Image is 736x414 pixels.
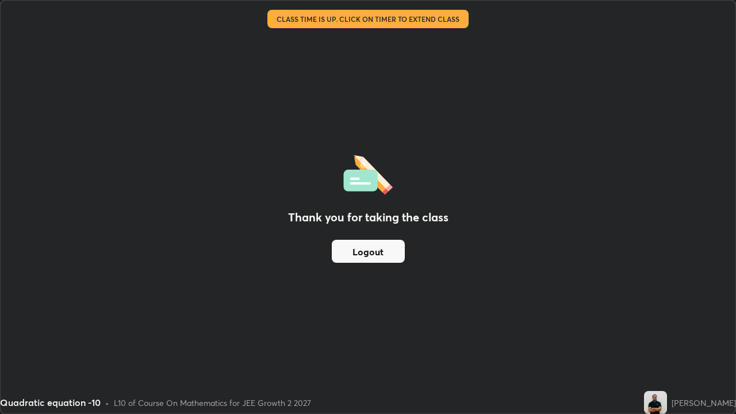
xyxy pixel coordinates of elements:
button: Logout [332,240,405,263]
h2: Thank you for taking the class [288,209,448,226]
div: [PERSON_NAME] [672,397,736,409]
div: L10 of Course On Mathematics for JEE Growth 2 2027 [114,397,311,409]
div: • [105,397,109,409]
img: bbd5f6fc1e684c10aef75d89bdaa4b6b.jpg [644,391,667,414]
img: offlineFeedback.1438e8b3.svg [343,151,393,195]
